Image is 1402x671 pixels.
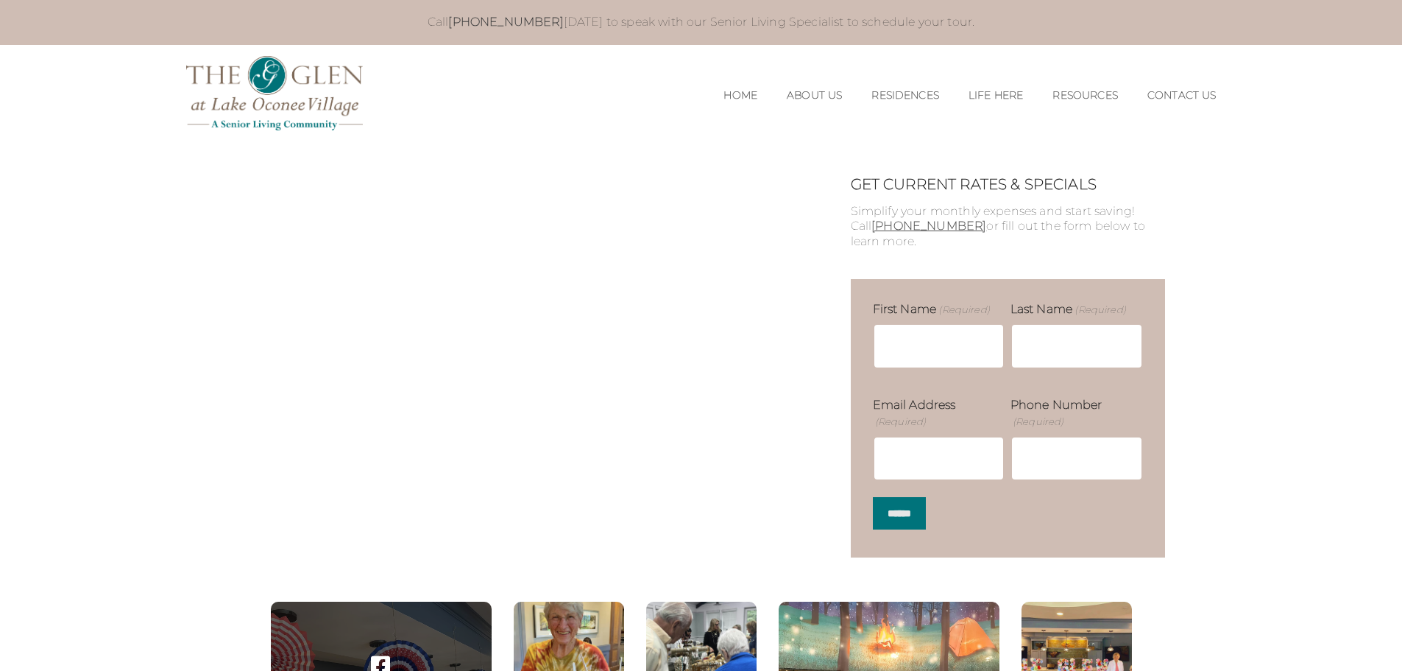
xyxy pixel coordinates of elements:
[874,415,926,428] span: (Required)
[873,301,990,317] label: First Name
[201,15,1202,30] p: Call [DATE] to speak with our Senior Living Specialist to schedule your tour.
[871,219,986,233] a: [PHONE_NUMBER]
[1052,89,1117,102] a: Resources
[1147,89,1217,102] a: Contact Us
[186,56,363,130] img: The Glen Lake Oconee Home
[1074,303,1126,316] span: (Required)
[873,397,1005,430] label: Email Address
[871,89,939,102] a: Residences
[969,89,1023,102] a: Life Here
[448,15,563,29] a: [PHONE_NUMBER]
[1010,301,1126,317] label: Last Name
[851,204,1165,250] p: Simplify your monthly expenses and start saving! Call or fill out the form below to learn more.
[723,89,757,102] a: Home
[787,89,842,102] a: About Us
[1010,397,1143,430] label: Phone Number
[938,303,990,316] span: (Required)
[851,175,1165,193] h2: GET CURRENT RATES & SPECIALS
[1011,415,1063,428] span: (Required)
